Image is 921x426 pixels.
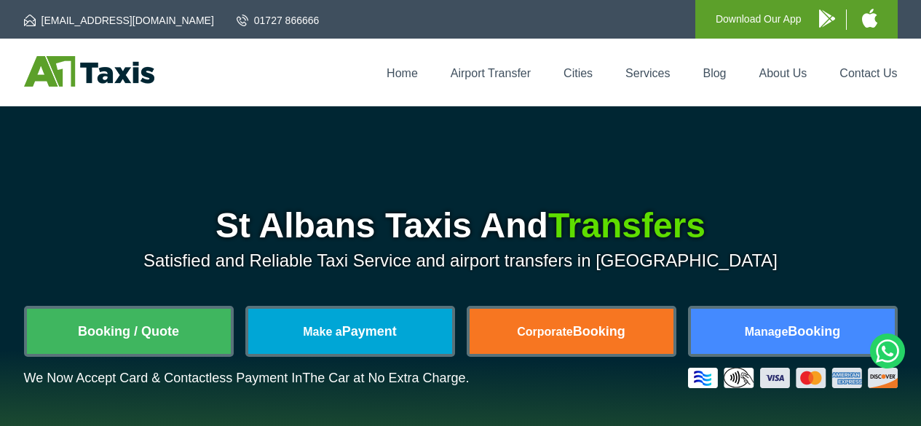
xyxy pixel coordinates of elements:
a: Booking / Quote [27,309,231,354]
a: Home [387,67,418,79]
h1: St Albans Taxis And [24,208,898,243]
a: Blog [703,67,726,79]
span: Corporate [517,326,572,338]
a: Airport Transfer [451,67,531,79]
a: Cities [564,67,593,79]
a: Contact Us [839,67,897,79]
p: We Now Accept Card & Contactless Payment In [24,371,470,386]
a: About Us [759,67,807,79]
span: Transfers [548,206,705,245]
span: The Car at No Extra Charge. [302,371,469,385]
img: A1 Taxis iPhone App [862,9,877,28]
a: [EMAIL_ADDRESS][DOMAIN_NAME] [24,13,214,28]
a: 01727 866666 [237,13,320,28]
p: Satisfied and Reliable Taxi Service and airport transfers in [GEOGRAPHIC_DATA] [24,251,898,271]
a: Services [625,67,670,79]
img: Credit And Debit Cards [688,368,898,388]
img: A1 Taxis St Albans LTD [24,56,154,87]
img: A1 Taxis Android App [819,9,835,28]
span: Manage [745,326,788,338]
span: Make a [303,326,341,338]
p: Download Our App [716,10,802,28]
a: Make aPayment [248,309,452,354]
a: CorporateBooking [470,309,673,354]
a: ManageBooking [691,309,895,354]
